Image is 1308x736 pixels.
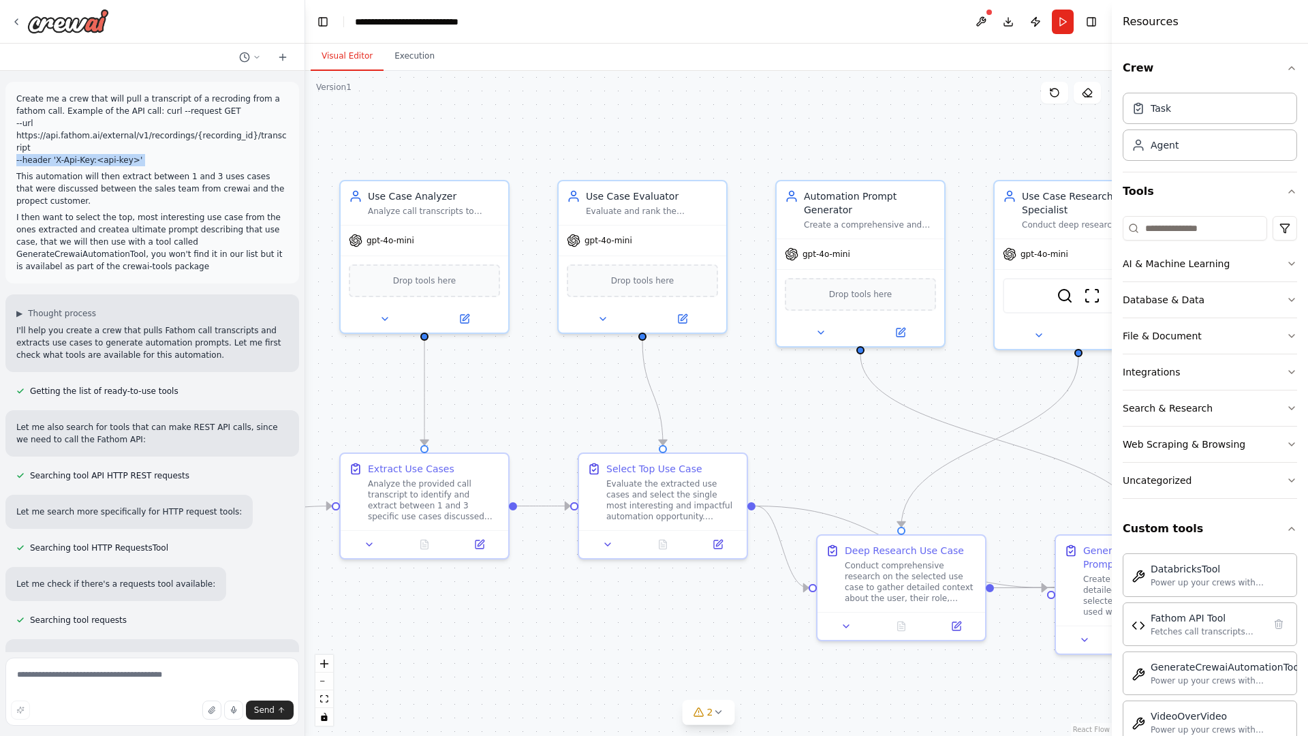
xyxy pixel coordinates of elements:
[634,536,692,553] button: No output available
[606,478,738,522] div: Evaluate the extracted use cases and select the single most interesting and impactful automation ...
[1123,257,1230,271] div: AI & Machine Learning
[16,324,288,361] p: I'll help you create a crew that pulls Fathom call transcripts and extracts use cases to generate...
[557,180,728,334] div: Use Case EvaluatorEvaluate and rank the extracted use cases to select the single most interesting...
[1021,249,1068,260] span: gpt-4o-mini
[30,470,189,481] span: Searching tool API HTTP REST requests
[1123,427,1297,462] button: Web Scraping & Browsing
[30,542,168,553] span: Searching tool HTTP RequestsTool
[756,500,809,595] g: Edge from 29162b7a-2068-482e-a673-b0f2f97817b4 to d33999d7-7698-4d0e-8515-2c9f114fd973
[611,274,674,288] span: Drop tools here
[636,341,670,445] g: Edge from 852ba8ed-97a5-405b-8f9f-8f294d17b2a6 to 29162b7a-2068-482e-a673-b0f2f97817b4
[311,42,384,71] button: Visual Editor
[234,49,266,65] button: Switch to previous chat
[456,536,503,553] button: Open in side panel
[315,673,333,690] button: zoom out
[254,705,275,716] span: Send
[1123,329,1202,343] div: File & Document
[1123,354,1297,390] button: Integrations
[644,311,721,327] button: Open in side panel
[1123,365,1180,379] div: Integrations
[1123,49,1297,87] button: Crew
[368,189,500,203] div: Use Case Analyzer
[339,180,510,334] div: Use Case AnalyzerAnalyze call transcripts to identify and extract between 1 and 3 specific use ca...
[1123,246,1297,281] button: AI & Machine Learning
[854,354,1147,527] g: Edge from 807d0089-880b-48e6-9928-795239612480 to 78fb98fe-0019-4705-9d86-a42fc2c7e4c3
[368,462,454,476] div: Extract Use Cases
[315,655,333,673] button: zoom in
[1123,87,1297,172] div: Crew
[1073,726,1110,733] a: React Flow attribution
[845,544,964,557] div: Deep Research Use Case
[1022,219,1154,230] div: Conduct deep research on the selected use case to understand the user's role, company context, in...
[16,170,288,207] p: This automation will then extract between 1 and 3 uses cases that were discussed between the sale...
[606,462,702,476] div: Select Top Use Case
[16,308,96,319] button: ▶Thought process
[683,700,735,725] button: 2
[1151,562,1288,576] div: DatabricksTool
[396,536,454,553] button: No output available
[202,701,221,720] button: Upload files
[315,690,333,708] button: fit view
[586,189,718,203] div: Use Case Evaluator
[804,189,936,217] div: Automation Prompt Generator
[27,9,109,33] img: Logo
[1083,574,1215,617] div: Create a comprehensive, detailed prompt describing the selected use case that will be used with t...
[1151,102,1171,115] div: Task
[1269,615,1288,634] button: Delete tool
[246,701,294,720] button: Send
[1022,189,1154,217] div: Use Case Research Specialist
[384,42,446,71] button: Execution
[933,618,980,634] button: Open in side panel
[1123,474,1192,487] div: Uncategorized
[11,701,30,720] button: Improve this prompt
[1123,282,1297,318] button: Database & Data
[1151,611,1264,625] div: Fathom API Tool
[1123,438,1245,451] div: Web Scraping & Browsing
[367,235,414,246] span: gpt-4o-mini
[1083,544,1215,571] div: Generate Automation Prompt
[1123,293,1204,307] div: Database & Data
[1151,138,1179,152] div: Agent
[829,288,892,301] span: Drop tools here
[894,357,1085,527] g: Edge from fc862c28-173c-4acd-8e4b-35fb175a2248 to d33999d7-7698-4d0e-8515-2c9f114fd973
[1084,288,1100,304] img: ScrapeWebsiteTool
[16,211,288,273] p: I then want to select the top, most interesting use case from the ones extracted and createa ulti...
[16,578,215,590] p: Let me check if there's a requests tool available:
[707,705,713,719] span: 2
[1057,288,1073,304] img: SerperDevTool
[316,82,352,93] div: Version 1
[16,93,288,166] p: Create me a crew that will pull a transcript of a recroding from a fathom call. Example of the AP...
[578,453,748,559] div: Select Top Use CaseEvaluate the extracted use cases and select the single most interesting and im...
[775,180,946,348] div: Automation Prompt GeneratorCreate a comprehensive and detailed prompt describing the selected use...
[993,180,1164,350] div: Use Case Research SpecialistConduct deep research on the selected use case to understand the user...
[368,478,500,522] div: Analyze the provided call transcript to identify and extract between 1 and 3 specific use cases d...
[339,453,510,559] div: Extract Use CasesAnalyze the provided call transcript to identify and extract between 1 and 3 spe...
[1123,510,1297,548] button: Custom tools
[1123,172,1297,211] button: Tools
[30,386,178,397] span: Getting the list of ready-to-use tools
[1055,534,1225,655] div: Generate Automation PromptCreate a comprehensive, detailed prompt describing the selected use cas...
[1151,724,1288,735] div: Power up your crews with video_over_video
[1151,675,1302,686] div: Power up your crews with generate_crewai_automation_tool
[1151,626,1264,637] div: Fetches call transcripts from the Fathom API using a recording ID. Requires FATHOM_API_KEY enviro...
[586,206,718,217] div: Evaluate and rank the extracted use cases to select the single most interesting and impactful aut...
[315,655,333,726] div: React Flow controls
[1080,327,1157,343] button: Open in side panel
[845,560,977,604] div: Conduct comprehensive research on the selected use case to gather detailed context about the user...
[803,249,850,260] span: gpt-4o-mini
[16,506,242,518] p: Let me search more specifically for HTTP request tools:
[1151,577,1288,588] div: Power up your crews with databricks_tool
[418,341,431,445] g: Edge from 4fbf9367-65ce-4781-84c4-2f80358faa20 to c19633d5-2c63-403a-be6b-0f81424a7696
[315,708,333,726] button: toggle interactivity
[368,206,500,217] div: Analyze call transcripts to identify and extract between 1 and 3 specific use cases discussed bet...
[224,701,243,720] button: Click to speak your automation idea
[1082,12,1101,31] button: Hide right sidebar
[1151,709,1288,723] div: VideoOverVideo
[862,324,939,341] button: Open in side panel
[1132,668,1145,681] img: GenerateCrewaiAutomationTool
[272,49,294,65] button: Start a new chat
[1123,390,1297,426] button: Search & Research
[1123,463,1297,498] button: Uncategorized
[756,500,1047,595] g: Edge from 29162b7a-2068-482e-a673-b0f2f97817b4 to 78fb98fe-0019-4705-9d86-a42fc2c7e4c3
[16,421,288,446] p: Let me also search for tools that can make REST API calls, since we need to call the Fathom API:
